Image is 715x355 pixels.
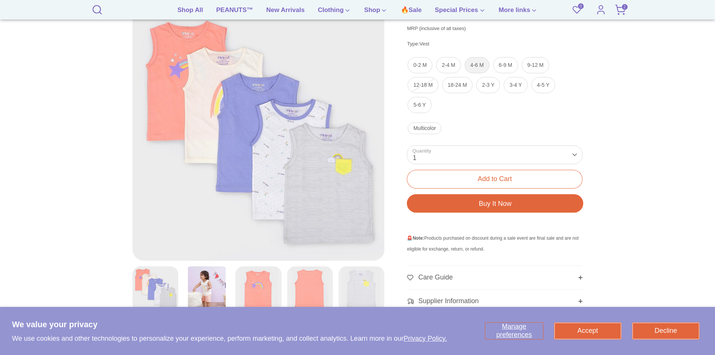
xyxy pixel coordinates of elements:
span: 0 [578,3,584,9]
button: Buy It Now [407,195,583,212]
label: 4-6 M [465,57,489,73]
span: 2 [622,4,628,10]
label: 3-4 Y [504,77,527,93]
label: 6-9 M [493,57,518,73]
a: More links [493,5,543,20]
summary: Supplier Information [407,290,583,313]
img: Unisex Printed Vest - Arcus (Pack of 5) Vest 3 [287,266,333,312]
label: 9-12 M [522,57,549,73]
label: 2-4 M [436,57,461,73]
img: Unisex Printed Vest - Arcus (Pack of 5) Vest 1 [132,266,178,312]
a: Vest [419,41,429,47]
label: 5-6 Y [408,97,431,113]
p: We use cookies and other technologies to personalize your experience, perform marketing, and coll... [12,334,447,343]
label: 4-5 Y [531,77,555,93]
label: Multicolor [408,122,441,134]
p: MRP (inclusive of all taxes) [407,23,583,34]
img: Unisex Printed Vest - Arcus (Pack of 5) Vest 5 [339,266,384,312]
span: Care Guide [418,273,453,282]
label: 12-18 M [408,77,438,93]
a: Account [593,2,608,17]
label: 0-2 M [408,57,432,73]
a: PEANUTS™ [211,5,259,20]
a: Shop All [172,5,209,20]
label: 18-24 M [442,77,473,93]
img: Unisex Printed Vest - Arcus (Pack of 5) Vest 2 [184,266,230,312]
img: Unisex Printed Vest - Arcus (Pack of 5) Vest 1 [132,8,385,260]
span: Add to Cart [478,175,512,183]
a: 🔥Sale [395,5,427,20]
button: 1 [407,145,583,165]
b: 🚨Note: [407,236,424,241]
button: Add to Cart [407,170,582,188]
button: Decline [632,323,699,339]
a: 2 [613,2,628,17]
button: Accept [554,323,621,339]
a: New Arrivals [260,5,310,20]
a: Search [90,4,105,11]
span: Supplier Information [418,296,479,306]
div: Type: [407,40,583,48]
a: Shop [358,5,393,20]
summary: Care Guide [407,266,583,289]
h2: We value your privacy [12,319,447,330]
img: Unisex Printed Vest - Arcus (Pack of 5) Vest 2 [235,266,281,312]
p: Products purchased on discount during a sale event are final sale and are not eligible for exchan... [407,233,583,255]
a: Privacy Policy. [403,335,447,342]
span: Manage preferences [496,323,532,338]
label: 2-3 Y [476,77,500,93]
button: Manage preferences [485,323,543,339]
a: Special Prices [429,5,491,20]
a: Clothing [312,5,357,20]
